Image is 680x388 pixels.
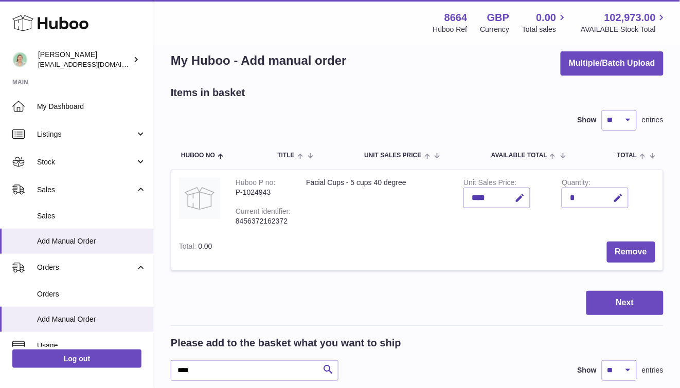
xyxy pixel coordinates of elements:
span: Title [277,152,294,159]
div: Huboo Ref [433,25,468,34]
label: Total [179,242,198,253]
h1: My Huboo - Add manual order [171,52,347,69]
span: Orders [37,289,146,299]
span: AVAILABLE Total [491,152,547,159]
a: 102,973.00 AVAILABLE Stock Total [581,11,668,34]
span: Huboo no [181,152,215,159]
span: entries [642,115,664,125]
span: Sales [37,185,135,195]
td: Facial Cups - 5 cups 40 degree [298,170,456,234]
label: Show [578,365,597,375]
div: 8456372162372 [236,216,291,226]
button: Next [586,291,664,315]
span: Total sales [522,25,568,34]
span: My Dashboard [37,102,146,112]
div: Current identifier [236,207,291,218]
span: Usage [37,341,146,350]
label: Quantity [562,178,590,189]
span: 0.00 [536,11,557,25]
span: Add Manual Order [37,236,146,246]
span: [EMAIL_ADDRESS][DOMAIN_NAME] [38,60,151,68]
span: 102,973.00 [604,11,656,25]
img: Facial Cups - 5 cups 40 degree [179,178,220,219]
div: Huboo P no [236,178,276,189]
span: Listings [37,130,135,139]
div: Currency [480,25,510,34]
img: hello@thefacialcuppingexpert.com [12,52,28,67]
button: Remove [607,242,655,263]
span: Total [617,152,637,159]
strong: 8664 [444,11,468,25]
strong: GBP [487,11,509,25]
span: Add Manual Order [37,315,146,324]
span: entries [642,365,664,375]
span: Unit Sales Price [364,152,421,159]
h2: Please add to the basket what you want to ship [171,336,401,350]
div: [PERSON_NAME] [38,50,131,69]
span: Sales [37,211,146,221]
a: 0.00 Total sales [522,11,568,34]
span: Orders [37,263,135,272]
div: P-1024943 [236,188,291,197]
span: 0.00 [198,242,212,250]
label: Show [578,115,597,125]
label: Unit Sales Price [463,178,516,189]
span: Stock [37,157,135,167]
button: Multiple/Batch Upload [561,51,664,76]
h2: Items in basket [171,86,245,100]
a: Log out [12,349,141,368]
span: AVAILABLE Stock Total [581,25,668,34]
